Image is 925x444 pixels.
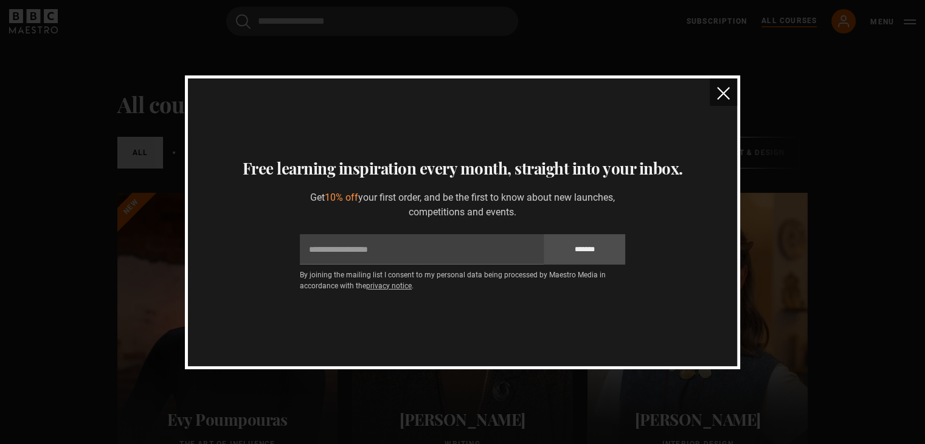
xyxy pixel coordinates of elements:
p: Get your first order, and be the first to know about new launches, competitions and events. [300,190,625,220]
span: 10% off [325,192,358,203]
a: privacy notice [366,282,412,290]
button: close [710,78,737,106]
h3: Free learning inspiration every month, straight into your inbox. [203,156,722,181]
p: By joining the mailing list I consent to my personal data being processed by Maestro Media in acc... [300,269,625,291]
